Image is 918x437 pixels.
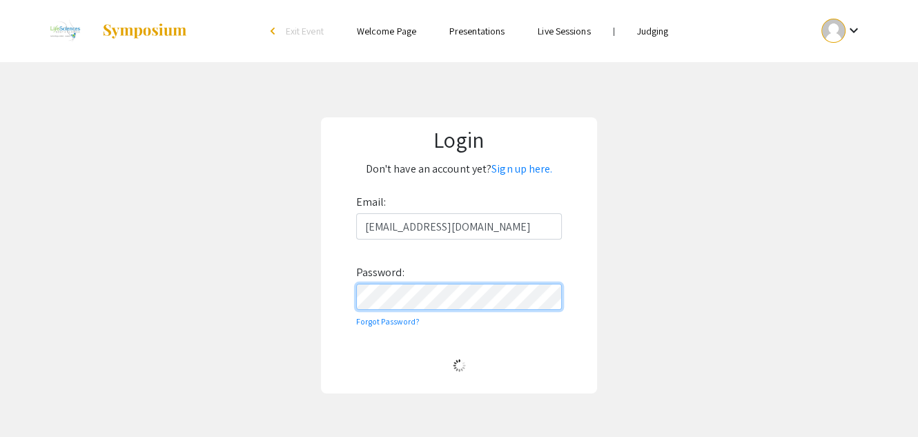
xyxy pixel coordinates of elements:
[356,316,420,327] a: Forgot Password?
[41,14,88,48] img: 2025 Life Sciences South Florida STEM Undergraduate Symposium
[491,162,552,176] a: Sign up here.
[807,15,877,46] button: Expand account dropdown
[330,158,587,180] p: Don't have an account yet?
[271,27,279,35] div: arrow_back_ios
[357,25,416,37] a: Welcome Page
[330,126,587,153] h1: Login
[41,14,188,48] a: 2025 Life Sciences South Florida STEM Undergraduate Symposium
[101,23,188,39] img: Symposium by ForagerOne
[447,353,471,378] img: Loading
[637,25,669,37] a: Judging
[10,375,59,427] iframe: Chat
[846,22,862,39] mat-icon: Expand account dropdown
[607,25,621,37] li: |
[356,191,387,213] label: Email:
[356,262,404,284] label: Password:
[538,25,590,37] a: Live Sessions
[449,25,505,37] a: Presentations
[286,25,324,37] span: Exit Event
